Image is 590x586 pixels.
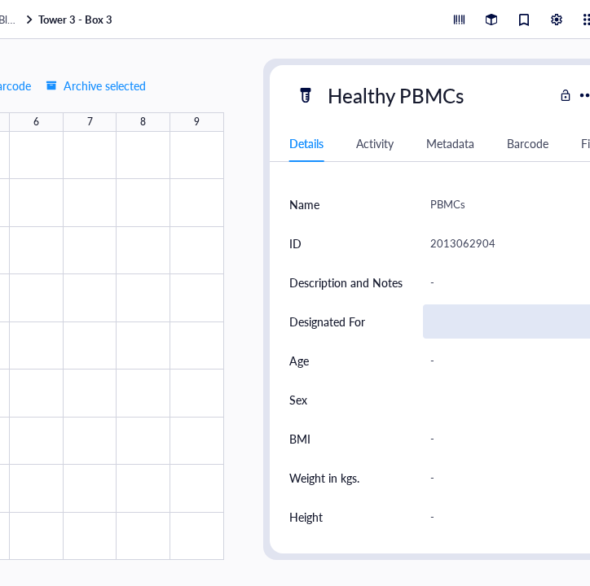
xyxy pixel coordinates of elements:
[356,134,394,152] div: Activity
[289,430,310,448] div: BMI
[289,352,309,370] div: Age
[289,469,359,487] div: Weight in kgs.
[289,195,319,213] div: Name
[33,112,39,132] div: 6
[38,12,116,27] a: Tower 3 - Box 3
[46,79,146,92] span: Archive selected
[289,508,323,526] div: Height
[140,112,146,132] div: 8
[289,273,403,291] div: Description and Notes
[87,112,93,132] div: 7
[45,72,147,98] button: Archive selected
[426,134,474,152] div: Metadata
[289,234,302,252] div: ID
[320,78,471,112] div: Healthy PBMCs
[289,134,324,152] div: Details
[289,391,307,409] div: Sex
[194,112,200,132] div: 9
[289,313,365,330] div: Designated For
[507,134,548,152] div: Barcode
